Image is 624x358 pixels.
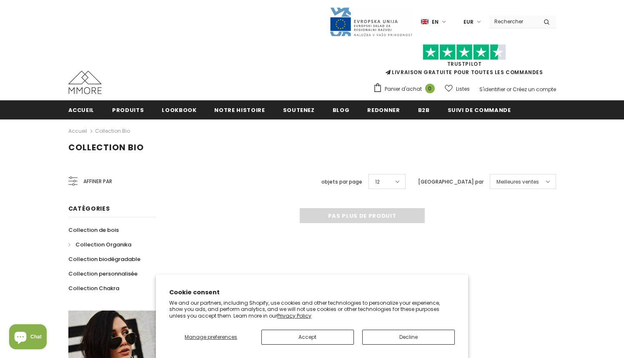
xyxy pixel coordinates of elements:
span: Accueil [68,106,95,114]
span: Collection Bio [68,142,144,153]
a: Créez un compte [513,86,556,93]
a: Notre histoire [214,100,265,119]
span: Notre histoire [214,106,265,114]
a: S'identifier [479,86,505,93]
span: Panier d'achat [385,85,422,93]
span: 12 [375,178,380,186]
a: Lookbook [162,100,196,119]
span: EUR [464,18,474,26]
a: Listes [445,82,470,96]
span: Collection de bois [68,226,119,234]
a: Javni Razpis [329,18,413,25]
label: objets par page [321,178,362,186]
img: Cas MMORE [68,71,102,94]
a: Panier d'achat 0 [373,83,439,95]
a: Privacy Policy [277,312,311,319]
span: Affiner par [83,177,112,186]
a: Produits [112,100,144,119]
a: B2B [418,100,430,119]
span: B2B [418,106,430,114]
p: We and our partners, including Shopify, use cookies and other technologies to personalize your ex... [169,300,455,319]
span: Collection biodégradable [68,255,140,263]
label: [GEOGRAPHIC_DATA] par [418,178,484,186]
span: or [506,86,511,93]
span: Meilleures ventes [496,178,539,186]
span: en [432,18,439,26]
img: Faites confiance aux étoiles pilotes [423,44,506,60]
a: Collection Chakra [68,281,119,296]
img: Javni Razpis [329,7,413,37]
a: TrustPilot [447,60,482,67]
a: Collection biodégradable [68,252,140,266]
inbox-online-store-chat: Shopify online store chat [7,324,49,351]
span: Collection personnalisée [68,270,138,278]
button: Accept [261,330,354,345]
span: Lookbook [162,106,196,114]
a: Accueil [68,100,95,119]
a: Suivi de commande [448,100,511,119]
span: LIVRAISON GRATUITE POUR TOUTES LES COMMANDES [373,48,556,76]
span: Collection Organika [75,241,131,249]
span: Suivi de commande [448,106,511,114]
span: Manage preferences [185,333,237,341]
a: Accueil [68,126,87,136]
span: 0 [425,84,435,93]
span: Collection Chakra [68,284,119,292]
a: soutenez [283,100,315,119]
a: Collection de bois [68,223,119,237]
a: Collection Bio [95,127,130,134]
input: Search Site [489,15,537,27]
h2: Cookie consent [169,288,455,297]
a: Redonner [367,100,400,119]
span: Listes [456,85,470,93]
a: Collection personnalisée [68,266,138,281]
img: i-lang-1.png [421,18,429,25]
span: Catégories [68,204,110,213]
span: Redonner [367,106,400,114]
button: Manage preferences [169,330,253,345]
span: soutenez [283,106,315,114]
a: Collection Organika [68,237,131,252]
button: Decline [362,330,455,345]
a: Blog [333,100,350,119]
span: Blog [333,106,350,114]
span: Produits [112,106,144,114]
